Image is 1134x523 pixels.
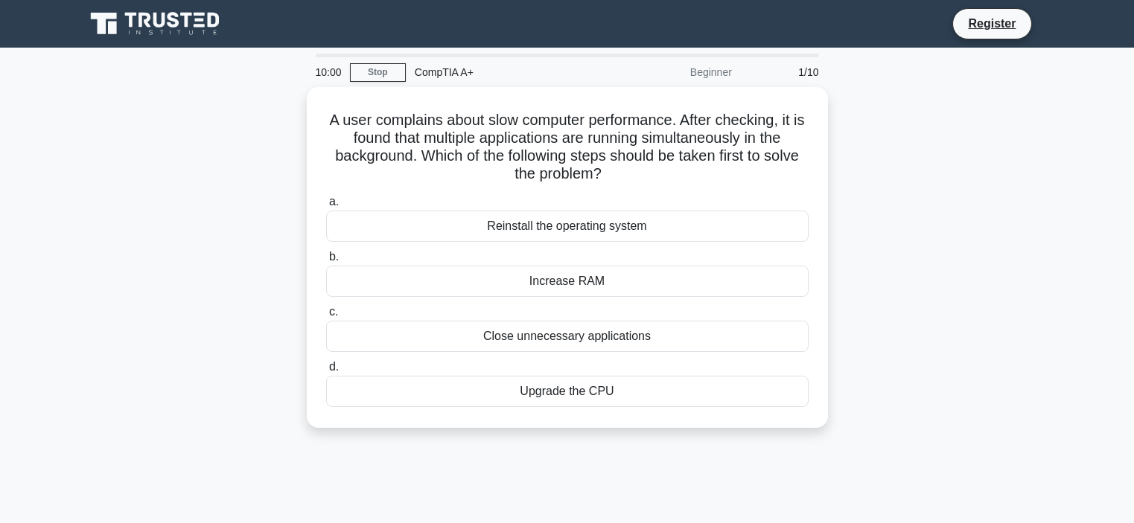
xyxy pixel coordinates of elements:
[329,250,339,263] span: b.
[329,360,339,373] span: d.
[329,305,338,318] span: c.
[741,57,828,87] div: 1/10
[329,195,339,208] span: a.
[406,57,611,87] div: CompTIA A+
[325,111,810,184] h5: A user complains about slow computer performance. After checking, it is found that multiple appli...
[350,63,406,82] a: Stop
[326,321,809,352] div: Close unnecessary applications
[307,57,350,87] div: 10:00
[959,14,1025,33] a: Register
[326,211,809,242] div: Reinstall the operating system
[326,266,809,297] div: Increase RAM
[326,376,809,407] div: Upgrade the CPU
[611,57,741,87] div: Beginner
